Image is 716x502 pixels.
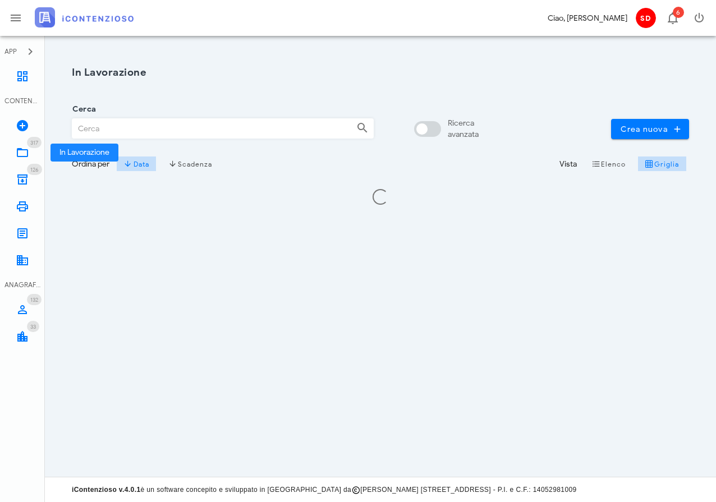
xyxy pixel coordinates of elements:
[636,8,656,28] span: SD
[30,166,39,173] span: 126
[632,4,659,31] button: SD
[30,139,38,146] span: 317
[27,321,39,332] span: Distintivo
[168,159,213,168] span: Scadenza
[448,118,479,140] div: Ricerca avanzata
[638,156,687,172] button: Griglia
[559,158,577,170] div: Vista
[27,164,42,175] span: Distintivo
[27,294,42,305] span: Distintivo
[123,159,149,168] span: Data
[161,156,220,172] button: Scadenza
[30,323,36,330] span: 33
[30,296,38,303] span: 132
[4,280,40,290] div: ANAGRAFICA
[69,104,96,115] label: Cerca
[611,119,689,139] button: Crea nuova
[591,159,626,168] span: Elenco
[645,159,680,168] span: Griglia
[72,486,140,494] strong: iContenzioso v.4.0.1
[72,158,109,170] div: Ordina per
[35,7,134,27] img: logo-text-2x.png
[659,4,686,31] button: Distintivo
[72,119,347,138] input: Cerca
[584,156,633,172] button: Elenco
[116,156,157,172] button: Data
[27,137,42,148] span: Distintivo
[620,124,680,134] span: Crea nuova
[4,96,40,106] div: CONTENZIOSO
[72,65,689,80] h1: In Lavorazione
[548,12,627,24] div: Ciao, [PERSON_NAME]
[673,7,684,18] span: Distintivo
